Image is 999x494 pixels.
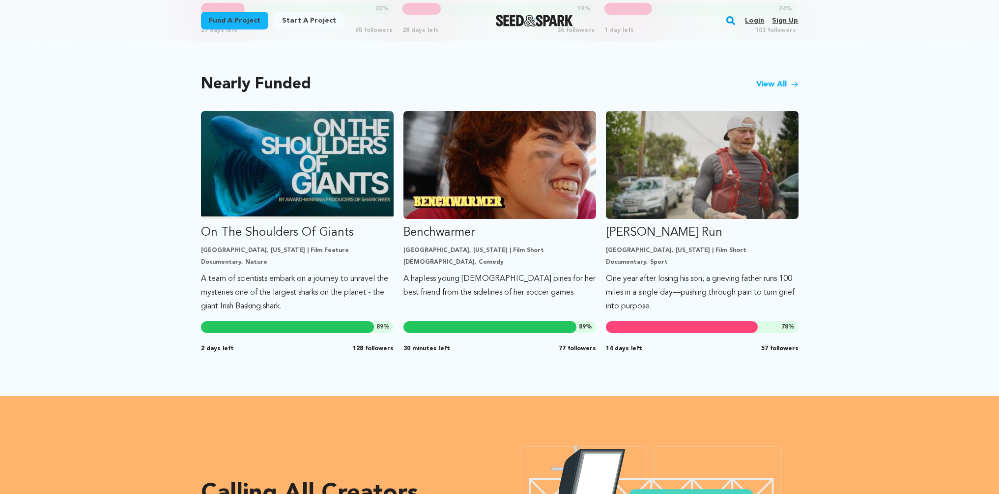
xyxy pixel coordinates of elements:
[606,258,799,266] p: Documentary, Sport
[376,324,383,330] span: 89
[353,345,394,353] span: 128 followers
[201,12,268,29] a: Fund a project
[403,225,596,241] p: Benchwarmer
[403,111,596,300] a: Fund Benchwarmer
[403,272,596,300] p: A hapless young [DEMOGRAPHIC_DATA] pines for her best friend from the sidelines of her soccer games
[201,247,394,254] p: [GEOGRAPHIC_DATA], [US_STATE] | Film Feature
[579,324,586,330] span: 89
[781,324,788,330] span: 78
[201,78,311,91] h2: Nearly Funded
[606,272,799,313] p: One year after losing his son, a grieving father runs 100 miles in a single day—pushing through p...
[772,13,798,28] a: Sign up
[274,12,344,29] a: Start a project
[201,111,394,313] a: Fund On The Shoulders Of Giants
[606,247,799,254] p: [GEOGRAPHIC_DATA], [US_STATE] | Film Short
[201,345,234,353] span: 2 days left
[761,345,799,353] span: 57 followers
[745,13,764,28] a: Login
[781,323,795,331] span: %
[201,258,394,266] p: Documentary, Nature
[756,79,799,90] a: View All
[496,15,573,27] a: Seed&Spark Homepage
[376,323,390,331] span: %
[579,323,592,331] span: %
[559,345,596,353] span: 77 followers
[496,15,573,27] img: Seed&Spark Logo Dark Mode
[606,225,799,241] p: [PERSON_NAME] Run
[201,272,394,313] p: A team of scientists embark on a journey to unravel the mysteries one of the largest sharks on th...
[403,247,596,254] p: [GEOGRAPHIC_DATA], [US_STATE] | Film Short
[403,345,450,353] span: 30 minutes left
[606,345,642,353] span: 14 days left
[403,258,596,266] p: [DEMOGRAPHIC_DATA], Comedy
[201,225,394,241] p: On The Shoulders Of Giants
[606,111,799,313] a: Fund Ryan’s Run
